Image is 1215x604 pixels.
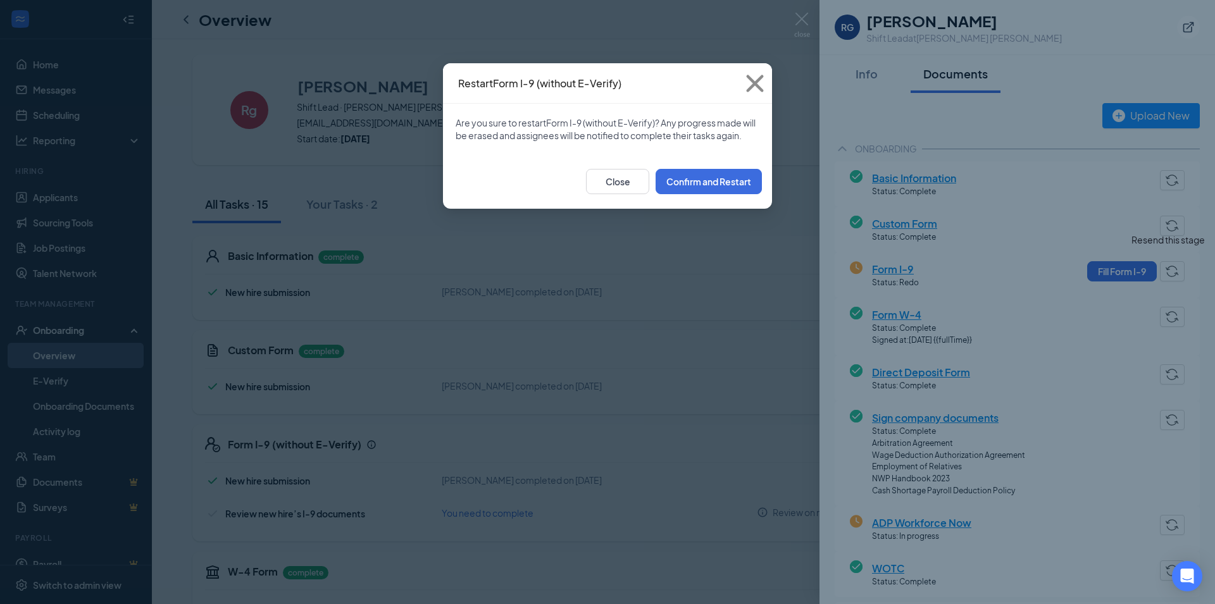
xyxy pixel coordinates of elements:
button: Confirm and Restart [656,169,762,194]
p: Are you sure to restart Form I-9 (without E-Verify) ? Any progress made will be erased and assign... [456,116,759,142]
div: Open Intercom Messenger [1172,561,1202,591]
svg: Cross [738,66,772,101]
div: Resend this stage [1131,233,1205,247]
button: Close [738,63,772,104]
h4: Restart Form I-9 (without E-Verify) [458,77,621,90]
button: Close [586,169,649,194]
